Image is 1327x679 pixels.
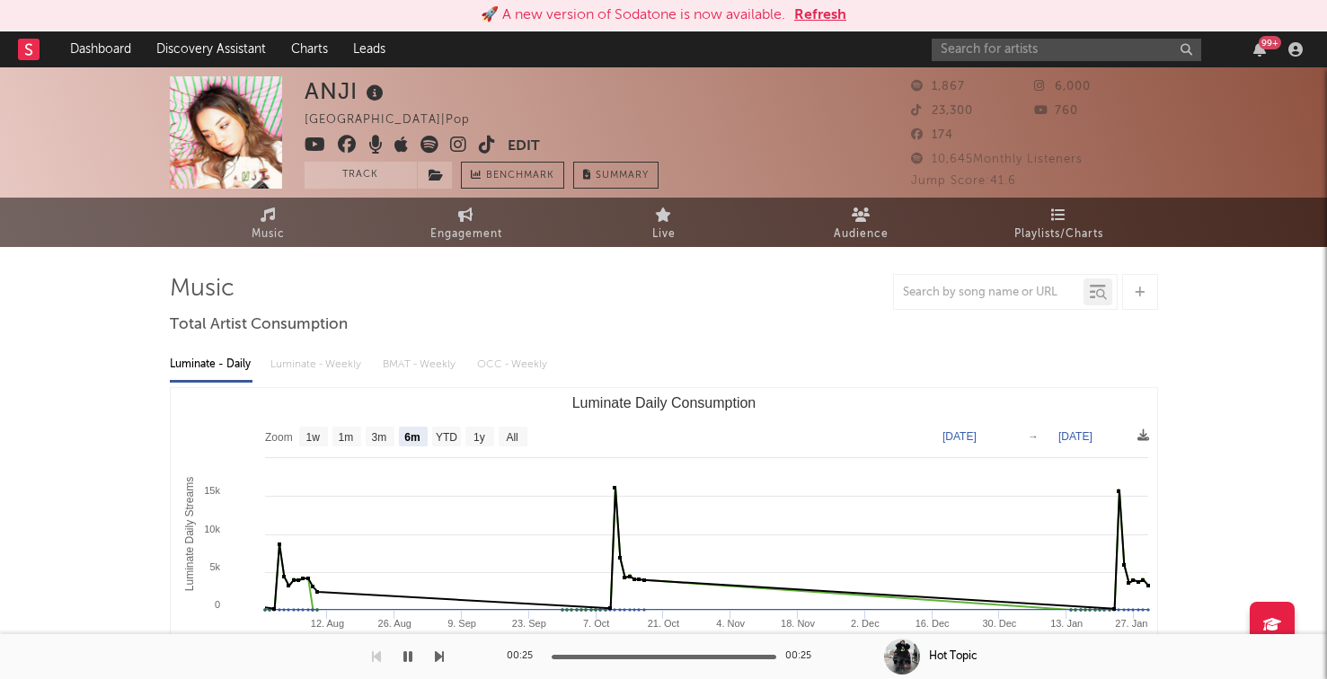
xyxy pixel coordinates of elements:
a: Live [565,198,763,247]
text: 7. Oct [582,618,608,629]
span: Live [652,224,676,245]
div: ANJI [305,76,388,106]
text: [DATE] [1058,430,1093,443]
text: 23. Sep [511,618,545,629]
span: 6,000 [1034,81,1091,93]
div: Luminate - Daily [170,349,252,380]
button: 99+ [1253,42,1266,57]
text: 15k [204,485,220,496]
span: 10,645 Monthly Listeners [911,154,1083,165]
text: 10k [204,524,220,534]
text: 2. Dec [850,618,879,629]
div: Hot Topic [929,648,978,665]
input: Search for artists [932,39,1201,61]
a: Benchmark [461,162,564,189]
text: 16. Dec [915,618,949,629]
a: Music [170,198,367,247]
text: 1w [305,431,320,444]
a: Charts [279,31,341,67]
a: Leads [341,31,398,67]
span: Summary [596,171,649,181]
text: → [1028,430,1039,443]
input: Search by song name or URL [894,286,1084,300]
a: Discovery Assistant [144,31,279,67]
text: 6m [404,431,420,444]
text: 5k [209,561,220,572]
button: Summary [573,162,659,189]
text: Luminate Daily Consumption [571,395,756,410]
text: 27. Jan [1115,618,1147,629]
text: 26. Aug [377,618,411,629]
text: Zoom [265,431,293,444]
div: 00:25 [507,646,543,667]
text: 1m [338,431,353,444]
text: 12. Aug [310,618,343,629]
span: Benchmark [486,165,554,187]
button: Track [305,162,417,189]
button: Refresh [794,4,846,26]
span: 23,300 [911,105,973,117]
text: [DATE] [942,430,977,443]
span: 1,867 [911,81,965,93]
span: Audience [834,224,889,245]
span: Total Artist Consumption [170,314,348,336]
a: Engagement [367,198,565,247]
text: YTD [435,431,456,444]
span: Music [252,224,285,245]
text: 4. Nov [716,618,745,629]
div: 🚀 A new version of Sodatone is now available. [481,4,785,26]
text: 30. Dec [982,618,1016,629]
text: All [506,431,518,444]
a: Dashboard [58,31,144,67]
button: Edit [508,136,540,158]
span: 760 [1034,105,1078,117]
a: Playlists/Charts [960,198,1158,247]
text: 0 [214,599,219,610]
div: 99 + [1259,36,1281,49]
span: Jump Score: 41.6 [911,175,1016,187]
text: 1y [473,431,485,444]
div: [GEOGRAPHIC_DATA] | Pop [305,110,491,131]
a: Audience [763,198,960,247]
text: 9. Sep [447,618,476,629]
text: 18. Nov [781,618,815,629]
span: 174 [911,129,953,141]
div: 00:25 [785,646,821,667]
text: 21. Oct [647,618,678,629]
span: Playlists/Charts [1014,224,1103,245]
text: 13. Jan [1050,618,1083,629]
text: 3m [371,431,386,444]
text: Luminate Daily Streams [182,477,195,591]
span: Engagement [430,224,502,245]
